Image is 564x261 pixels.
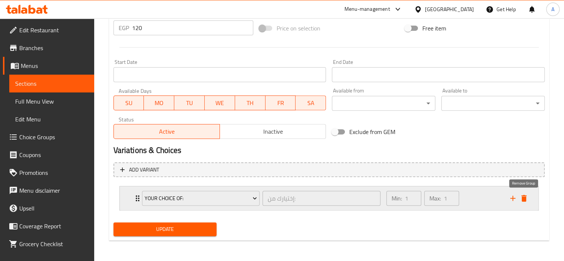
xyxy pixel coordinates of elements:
div: ​ [332,96,435,111]
a: Menus [3,57,94,75]
span: Menu disclaimer [19,186,88,195]
div: [GEOGRAPHIC_DATA] [425,5,474,13]
span: Exclude from GEM [349,127,395,136]
span: Free item [422,24,446,33]
div: Menu-management [344,5,390,14]
span: Active [117,126,217,137]
li: Expand [113,183,545,213]
button: TH [235,95,265,110]
a: Full Menu View [9,92,94,110]
span: Full Menu View [15,97,88,106]
span: Branches [19,43,88,52]
button: Inactive [220,124,326,139]
span: Inactive [223,126,323,137]
a: Sections [9,75,94,92]
span: Promotions [19,168,88,177]
span: MO [147,98,171,108]
span: Add variant [129,165,159,174]
a: Promotions [3,164,94,182]
p: Max: [429,194,441,203]
input: Please enter price [132,20,253,35]
button: SA [296,95,326,110]
span: SU [117,98,141,108]
button: Update [113,222,217,236]
span: Edit Menu [15,115,88,124]
span: Coupons [19,150,88,159]
button: FR [265,95,296,110]
button: add [507,193,518,204]
a: Upsell [3,199,94,217]
span: Price on selection [277,24,320,33]
button: Active [113,124,220,139]
a: Edit Menu [9,110,94,128]
button: delete [518,193,530,204]
button: TU [174,95,205,110]
span: Your Choice Of: [145,194,257,203]
button: Your Choice Of: [142,191,260,206]
span: A [551,5,554,13]
button: MO [144,95,174,110]
a: Grocery Checklist [3,235,94,253]
a: Branches [3,39,94,57]
span: SA [299,98,323,108]
a: Choice Groups [3,128,94,146]
div: Expand [120,186,538,210]
h2: Variations & Choices [113,145,545,156]
p: EGP [119,23,129,32]
span: Coverage Report [19,222,88,231]
span: Edit Restaurant [19,26,88,35]
a: Edit Restaurant [3,21,94,39]
span: Sections [15,79,88,88]
span: TU [177,98,202,108]
a: Coverage Report [3,217,94,235]
span: WE [208,98,232,108]
span: TH [238,98,263,108]
span: Menus [21,61,88,70]
span: FR [268,98,293,108]
div: ​ [441,96,545,111]
span: Grocery Checklist [19,239,88,248]
button: SU [113,95,144,110]
span: Choice Groups [19,133,88,141]
button: WE [205,95,235,110]
button: Add variant [113,162,545,177]
a: Menu disclaimer [3,182,94,199]
a: Coupons [3,146,94,164]
p: Min: [392,194,402,203]
span: Update [119,225,211,234]
span: Upsell [19,204,88,213]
